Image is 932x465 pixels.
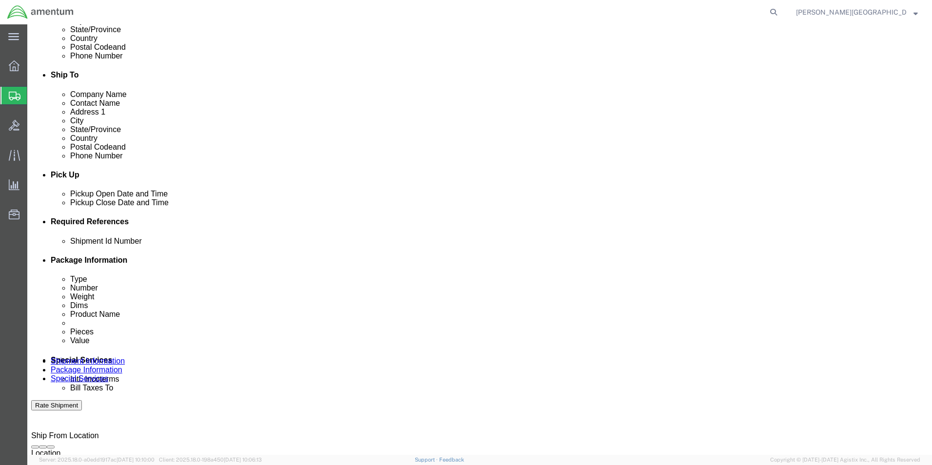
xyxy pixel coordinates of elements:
[116,457,155,463] span: [DATE] 10:10:00
[796,7,907,18] span: ROMAN TRUJILLO
[770,456,920,464] span: Copyright © [DATE]-[DATE] Agistix Inc., All Rights Reserved
[39,457,155,463] span: Server: 2025.18.0-a0edd1917ac
[7,5,74,19] img: logo
[224,457,262,463] span: [DATE] 10:06:13
[796,6,918,18] button: [PERSON_NAME][GEOGRAPHIC_DATA]
[27,24,932,455] iframe: FS Legacy Container
[159,457,262,463] span: Client: 2025.18.0-198a450
[415,457,439,463] a: Support
[439,457,464,463] a: Feedback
